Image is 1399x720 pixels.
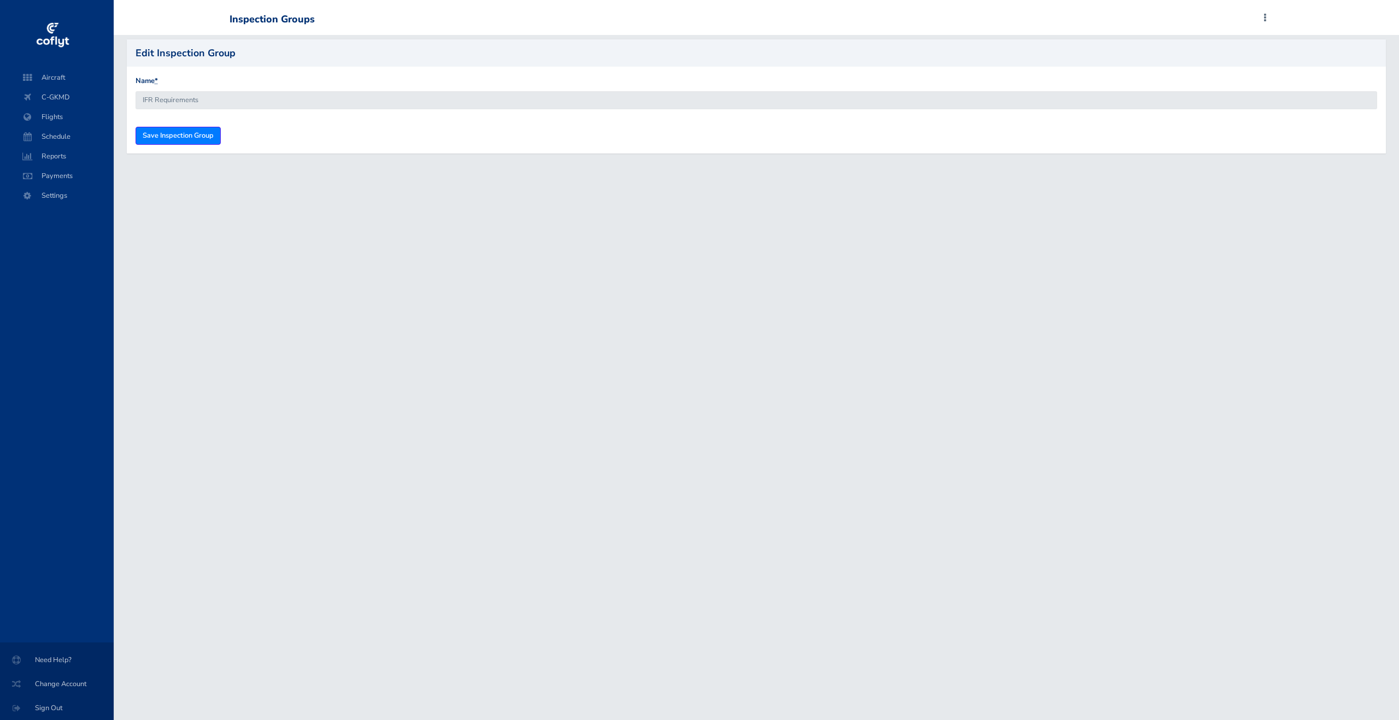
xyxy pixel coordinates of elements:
abbr: required [155,76,158,86]
span: Change Account [13,674,101,694]
div: Inspection Groups [230,14,315,26]
span: Need Help? [13,650,101,670]
span: Schedule [20,127,103,146]
span: Settings [20,186,103,205]
span: Aircraft [20,68,103,87]
span: Reports [20,146,103,166]
input: Save Inspection Group [136,127,221,145]
label: Name [136,75,158,87]
img: coflyt logo [34,19,70,52]
span: Flights [20,107,103,127]
h2: Edit Inspection Group [136,48,1377,58]
input: Enter Inspection Group Name [136,91,1377,109]
span: Payments [20,166,103,186]
span: Sign Out [13,698,101,718]
span: C-GKMD [20,87,103,107]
